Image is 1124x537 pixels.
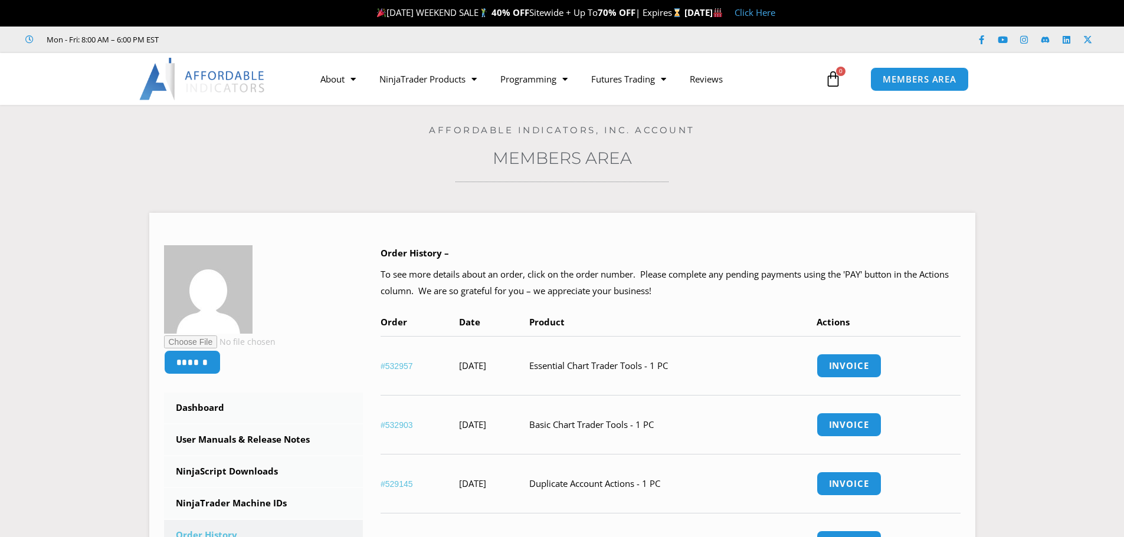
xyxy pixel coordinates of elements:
span: Order [381,316,407,328]
span: [DATE] WEEKEND SALE Sitewide + Up To | Expires [374,6,684,18]
img: LogoAI | Affordable Indicators – NinjaTrader [139,58,266,100]
b: Order History – [381,247,449,259]
img: 8e7f2c743b704cb7672e391a7ec462e8dcf20de0750573648a35e0574dca9a8b [164,245,253,334]
strong: [DATE] [684,6,723,18]
a: Futures Trading [579,65,678,93]
span: Actions [817,316,850,328]
a: Reviews [678,65,735,93]
img: ⌛ [673,8,681,17]
td: Basic Chart Trader Tools - 1 PC [529,395,817,454]
img: 🏭 [713,8,722,17]
a: Invoice order number 529145 [817,472,881,496]
a: View order number 532957 [381,361,413,371]
a: NinjaTrader Machine IDs [164,488,363,519]
span: Mon - Fri: 8:00 AM – 6:00 PM EST [44,32,159,47]
p: To see more details about an order, click on the order number. Please complete any pending paymen... [381,266,961,299]
a: 0 [807,62,859,96]
a: NinjaScript Downloads [164,456,363,487]
a: NinjaTrader Products [368,65,489,93]
span: Product [529,316,565,328]
a: About [309,65,368,93]
a: View order number 529145 [381,479,413,489]
time: [DATE] [459,477,486,489]
iframe: Customer reviews powered by Trustpilot [175,34,352,45]
span: Date [459,316,480,328]
time: [DATE] [459,419,486,430]
nav: Menu [309,65,822,93]
a: Affordable Indicators, Inc. Account [429,124,695,136]
td: Essential Chart Trader Tools - 1 PC [529,336,817,395]
a: Invoice order number 532903 [817,413,881,437]
time: [DATE] [459,360,486,371]
a: MEMBERS AREA [870,67,969,91]
img: 🎉 [377,8,386,17]
a: Click Here [735,6,775,18]
a: User Manuals & Release Notes [164,424,363,455]
a: Programming [489,65,579,93]
strong: 40% OFF [491,6,529,18]
a: Members Area [493,148,632,168]
span: 0 [836,67,846,76]
strong: 70% OFF [598,6,635,18]
img: 🏌️‍♂️ [479,8,488,17]
td: Duplicate Account Actions - 1 PC [529,454,817,513]
a: View order number 532903 [381,420,413,430]
a: Invoice order number 532957 [817,354,881,378]
a: Dashboard [164,393,363,423]
span: MEMBERS AREA [883,75,956,84]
